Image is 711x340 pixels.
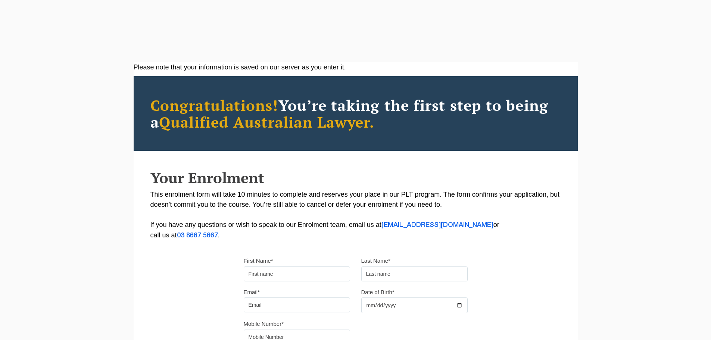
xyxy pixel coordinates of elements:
label: Last Name* [361,257,390,265]
label: Date of Birth* [361,288,395,296]
span: Qualified Australian Lawyer. [159,112,375,132]
h2: You’re taking the first step to being a [150,97,561,130]
input: Last name [361,266,468,281]
p: This enrolment form will take 10 minutes to complete and reserves your place in our PLT program. ... [150,190,561,241]
div: Please note that your information is saved on our server as you enter it. [134,62,578,72]
h2: Your Enrolment [150,169,561,186]
input: First name [244,266,350,281]
label: First Name* [244,257,273,265]
label: Email* [244,288,260,296]
span: Congratulations! [150,95,278,115]
input: Email [244,297,350,312]
a: [EMAIL_ADDRESS][DOMAIN_NAME] [381,222,493,228]
label: Mobile Number* [244,320,284,328]
a: 03 8667 5667 [177,233,218,238]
